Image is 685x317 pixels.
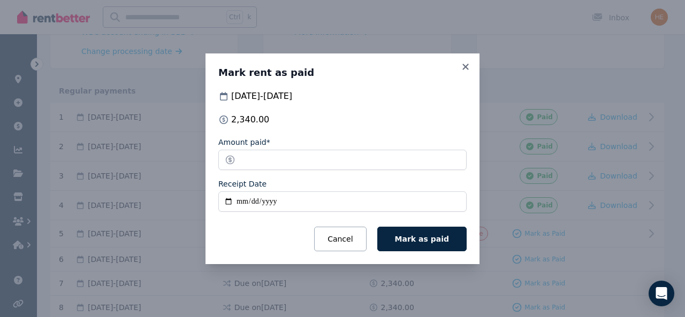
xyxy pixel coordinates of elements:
[395,235,449,243] span: Mark as paid
[231,90,292,103] span: [DATE] - [DATE]
[218,66,467,79] h3: Mark rent as paid
[218,137,270,148] label: Amount paid*
[218,179,267,189] label: Receipt Date
[231,113,269,126] span: 2,340.00
[649,281,674,306] div: Open Intercom Messenger
[377,227,467,251] button: Mark as paid
[314,227,366,251] button: Cancel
